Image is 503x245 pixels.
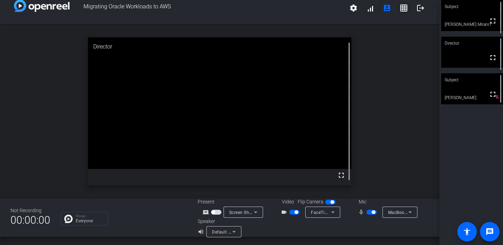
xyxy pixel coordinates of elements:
mat-icon: fullscreen [489,90,497,98]
div: Speaker [198,218,240,225]
div: Mic [352,198,422,206]
mat-icon: videocam_outline [281,208,289,216]
p: Group [76,214,104,218]
span: Default - MacBook Pro Speakers (Built-in) [212,229,296,235]
mat-icon: account_box [383,4,391,12]
span: MacBook Pro Microphone (Built-in) [388,209,459,215]
div: Not Recording [10,207,50,214]
span: Flip Camera [298,198,323,206]
span: Video [282,198,294,206]
mat-icon: grid_on [400,4,408,12]
div: Subject [441,73,503,87]
mat-icon: fullscreen [489,17,497,25]
span: FaceTime HD Camera (Built-in) (05ac:8514) [311,209,401,215]
span: Screen Sharing [229,209,260,215]
p: Everyone [76,219,104,223]
mat-icon: logout [416,4,425,12]
img: Chat Icon [64,215,73,223]
mat-icon: accessibility [463,228,471,236]
div: Director [441,37,503,50]
mat-icon: fullscreen [337,171,345,179]
mat-icon: mic_none [358,208,366,216]
mat-icon: fullscreen [489,53,497,62]
mat-icon: settings [349,4,358,12]
mat-icon: message [486,228,494,236]
div: Director [88,37,352,56]
span: 00:00:00 [10,211,50,229]
mat-icon: volume_up [198,228,206,236]
mat-icon: screen_share_outline [203,208,211,216]
div: Present [198,198,268,206]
